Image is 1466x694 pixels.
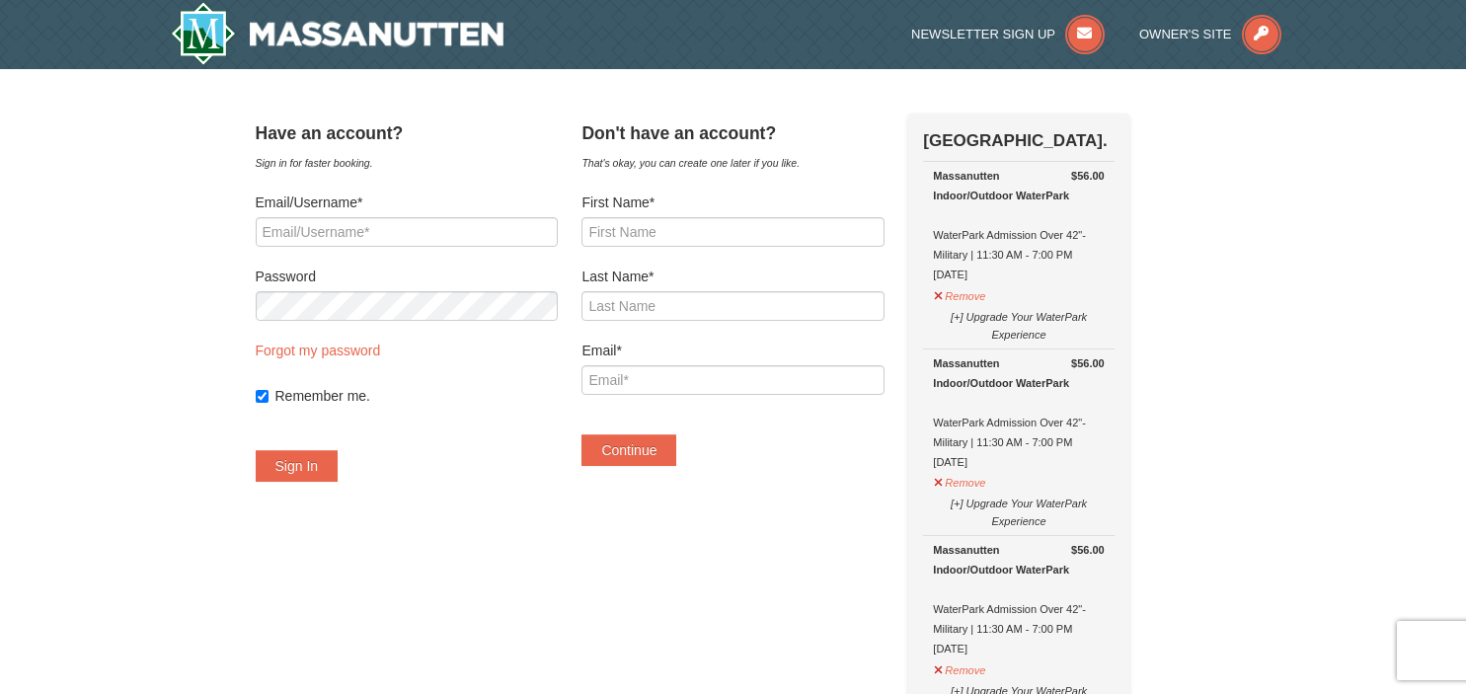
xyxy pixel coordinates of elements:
div: WaterPark Admission Over 42"- Military | 11:30 AM - 7:00 PM [DATE] [933,353,1104,472]
button: Remove [933,468,986,493]
div: That's okay, you can create one later if you like. [581,153,884,173]
span: Newsletter Sign Up [911,27,1055,41]
h4: Have an account? [256,123,558,143]
strong: $56.00 [1071,353,1105,373]
input: First Name [581,217,884,247]
button: [+] Upgrade Your WaterPark Experience [933,302,1104,345]
label: Last Name* [581,267,884,286]
div: Massanutten Indoor/Outdoor WaterPark [933,540,1104,579]
input: Email/Username* [256,217,558,247]
h4: Don't have an account? [581,123,884,143]
label: Remember me. [275,386,558,406]
label: Email* [581,341,884,360]
a: Forgot my password [256,343,381,358]
button: Sign In [256,450,339,482]
input: Email* [581,365,884,395]
div: WaterPark Admission Over 42"- Military | 11:30 AM - 7:00 PM [DATE] [933,540,1104,658]
button: Remove [933,281,986,306]
label: Password [256,267,558,286]
button: Remove [933,655,986,680]
img: Massanutten Resort Logo [171,2,504,65]
label: Email/Username* [256,193,558,212]
div: Massanutten Indoor/Outdoor WaterPark [933,353,1104,393]
a: Newsletter Sign Up [911,27,1105,41]
strong: $56.00 [1071,540,1105,560]
strong: [GEOGRAPHIC_DATA]. [923,131,1107,150]
a: Massanutten Resort [171,2,504,65]
div: Sign in for faster booking. [256,153,558,173]
strong: $56.00 [1071,166,1105,186]
a: Owner's Site [1139,27,1281,41]
div: Massanutten Indoor/Outdoor WaterPark [933,166,1104,205]
label: First Name* [581,193,884,212]
button: Continue [581,434,676,466]
input: Last Name [581,291,884,321]
div: WaterPark Admission Over 42"- Military | 11:30 AM - 7:00 PM [DATE] [933,166,1104,284]
span: Owner's Site [1139,27,1232,41]
button: [+] Upgrade Your WaterPark Experience [933,489,1104,531]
